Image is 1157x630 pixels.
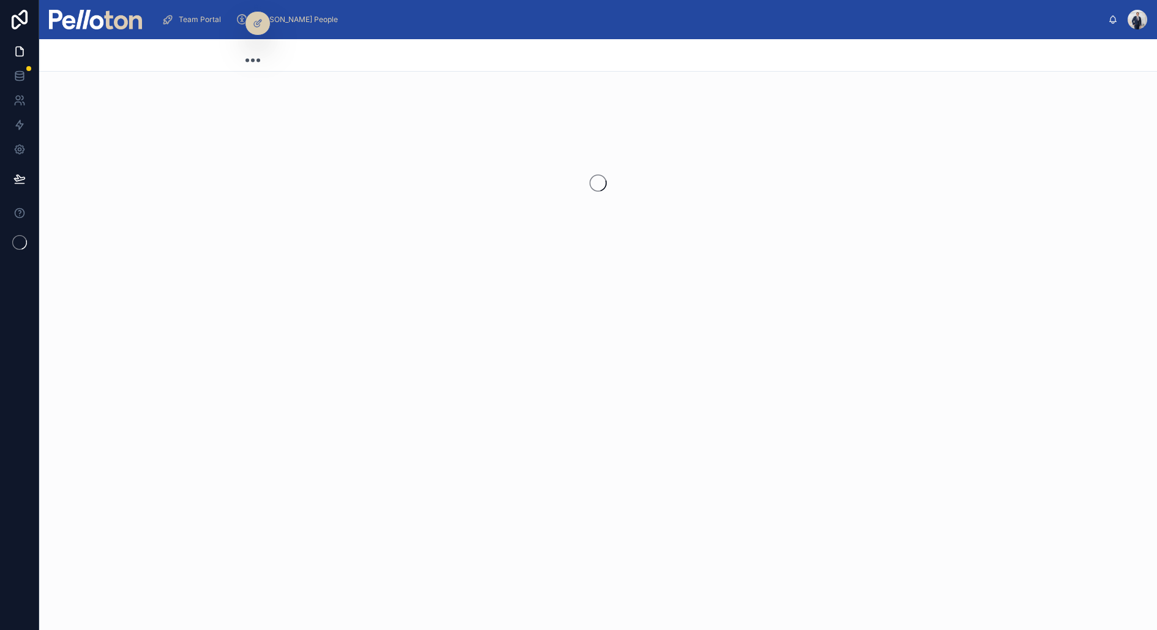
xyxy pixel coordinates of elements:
[158,9,230,31] a: Team Portal
[179,15,221,24] span: Team Portal
[152,6,1108,33] div: scrollable content
[253,15,338,24] span: [PERSON_NAME] People
[49,10,142,29] img: App logo
[232,9,346,31] a: [PERSON_NAME] People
